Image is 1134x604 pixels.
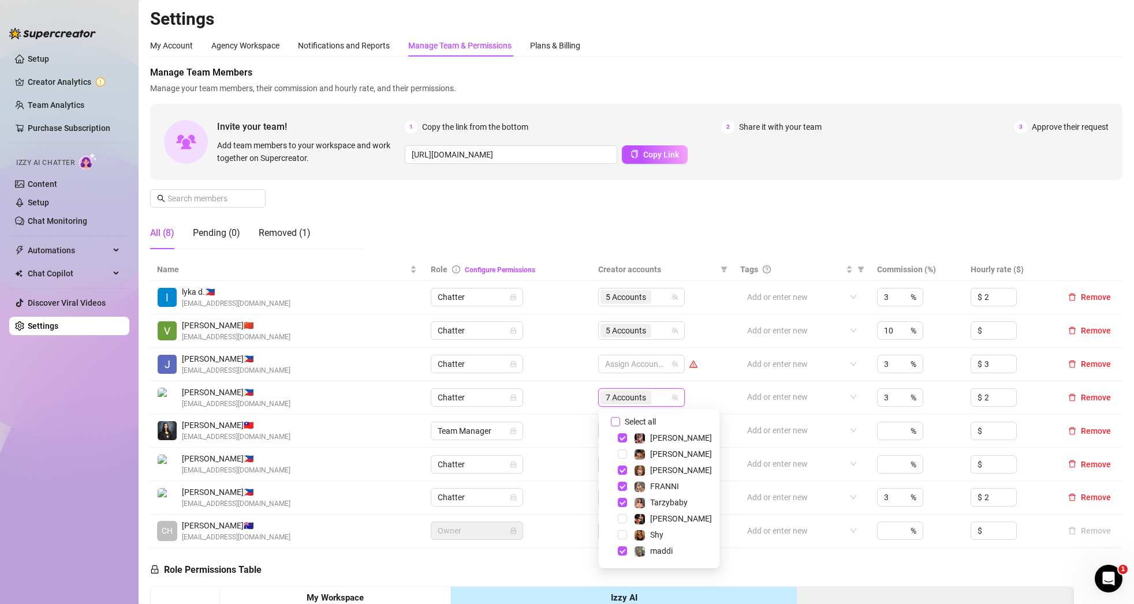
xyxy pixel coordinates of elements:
[1064,490,1116,504] button: Remove
[510,394,517,401] span: lock
[763,265,771,273] span: question-circle
[28,264,110,283] span: Chat Copilot
[79,153,97,170] img: AI Chatter
[650,530,663,539] span: Shy
[606,391,646,404] span: 7 Accounts
[722,121,734,133] span: 2
[689,360,697,368] span: warning
[1095,565,1122,592] iframe: Intercom live chat
[1064,290,1116,304] button: Remove
[438,288,516,306] span: Chatter
[1081,426,1111,436] span: Remove
[510,294,517,301] span: lock
[1118,565,1128,574] span: 1
[635,433,645,444] img: Keelie
[611,592,637,603] strong: Izzy AI
[422,121,528,133] span: Copy the link from the bottom
[15,246,24,255] span: thunderbolt
[182,319,290,332] span: [PERSON_NAME] 🇨🇳
[182,519,290,532] span: [PERSON_NAME] 🇦🇺
[606,291,646,303] span: 5 Accounts
[620,415,661,428] span: Select all
[438,389,516,406] span: Chatter
[1064,424,1116,438] button: Remove
[1064,457,1116,471] button: Remove
[635,466,645,476] img: Leila
[740,263,758,276] span: Tags
[510,494,517,501] span: lock
[217,139,400,164] span: Add team members to your workspace and work together on Supercreator.
[631,150,639,158] span: copy
[150,66,1122,80] span: Manage Team Members
[1081,493,1111,502] span: Remove
[1068,460,1076,468] span: delete
[718,261,730,278] span: filter
[158,388,177,407] img: Julie
[1081,292,1111,302] span: Remove
[1081,326,1111,335] span: Remove
[182,399,290,410] span: [EMAIL_ADDRESS][DOMAIN_NAME]
[635,530,645,541] img: Shy
[618,498,627,507] span: Select tree node
[672,294,678,301] span: team
[438,355,516,373] span: Chatter
[162,524,173,537] span: CH
[650,498,688,507] span: Tarzybaby
[182,498,290,509] span: [EMAIL_ADDRESS][DOMAIN_NAME]
[15,269,23,277] img: Chat Copilot
[1064,324,1116,337] button: Remove
[438,522,516,539] span: Owner
[307,592,364,603] strong: My Workspace
[408,39,512,52] div: Manage Team & Permissions
[438,456,516,473] span: Chatter
[16,157,74,168] span: Izzy AI Chatter
[259,226,311,240] div: Removed (1)
[672,361,678,367] span: team
[182,286,290,298] span: lyka d. 🇵🇭
[28,216,87,226] a: Chat Monitoring
[643,150,679,159] span: Copy Link
[510,361,517,367] span: lock
[1068,393,1076,402] span: delete
[182,365,290,376] span: [EMAIL_ADDRESS][DOMAIN_NAME]
[150,39,193,52] div: My Account
[9,28,96,39] img: logo-BBDzfeDw.svg
[1068,327,1076,335] span: delete
[650,546,673,556] span: maddi
[28,298,106,307] a: Discover Viral Videos
[1081,393,1111,402] span: Remove
[510,327,517,334] span: lock
[150,565,159,574] span: lock
[1068,293,1076,301] span: delete
[1064,391,1116,404] button: Remove
[28,54,49,63] a: Setup
[1068,360,1076,368] span: delete
[618,482,627,491] span: Select tree node
[618,514,627,523] span: Select tree node
[635,449,645,460] img: Ali
[964,258,1057,281] th: Hourly rate ($)
[721,266,728,273] span: filter
[438,489,516,506] span: Chatter
[182,298,290,309] span: [EMAIL_ADDRESS][DOMAIN_NAME]
[600,391,651,404] span: 7 Accounts
[650,482,679,491] span: FRANNI
[650,449,712,459] span: [PERSON_NAME]
[857,266,864,273] span: filter
[28,119,120,137] a: Purchase Subscription
[600,290,651,304] span: 5 Accounts
[672,327,678,334] span: team
[650,433,712,442] span: [PERSON_NAME]
[182,419,290,432] span: [PERSON_NAME] 🇹🇼
[28,100,84,110] a: Team Analytics
[510,461,517,468] span: lock
[157,263,408,276] span: Name
[530,39,580,52] div: Plans & Billing
[182,465,290,476] span: [EMAIL_ADDRESS][DOMAIN_NAME]
[438,322,516,339] span: Chatter
[1032,121,1109,133] span: Approve their request
[855,261,867,278] span: filter
[739,121,822,133] span: Share it with your team
[1068,493,1076,501] span: delete
[1068,427,1076,435] span: delete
